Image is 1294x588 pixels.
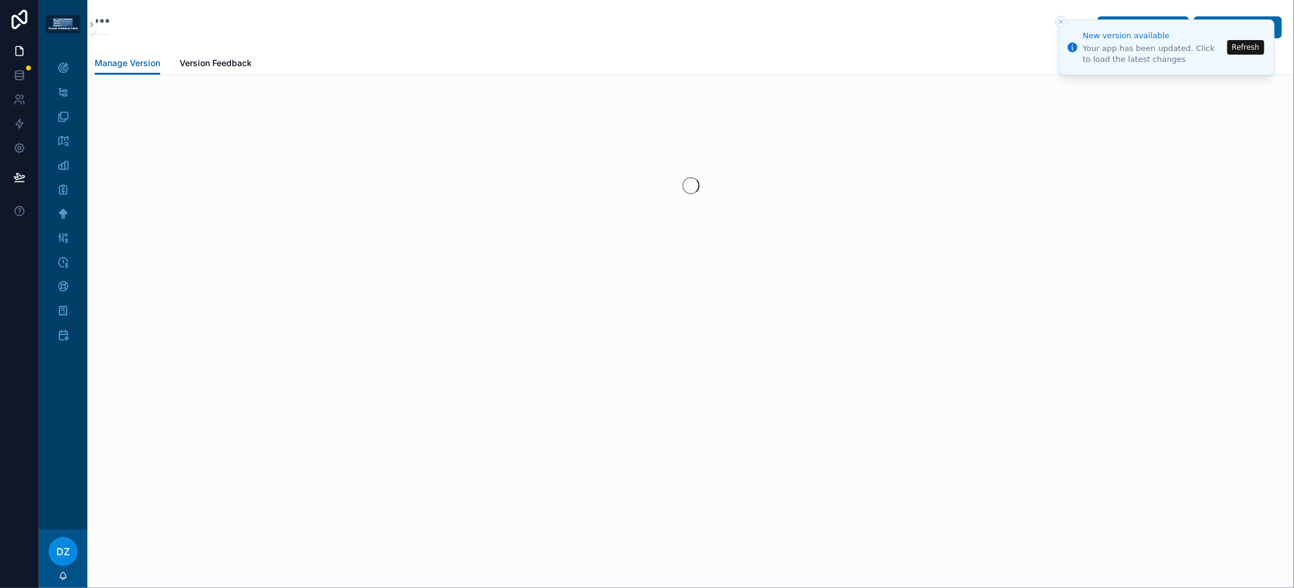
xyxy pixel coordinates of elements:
a: Manage Version [95,52,160,75]
span: Manage Version [95,57,160,69]
div: New version available [1083,30,1224,42]
span: Version Feedback [180,57,252,69]
button: Refresh [1227,40,1264,55]
div: Your app has been updated. Click to load the latest changes [1083,43,1224,65]
button: Close toast [1055,16,1067,28]
div: scrollable content [39,49,87,530]
img: App logo [46,15,80,33]
a: Version Feedback [180,52,252,76]
span: DZ [56,544,70,559]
